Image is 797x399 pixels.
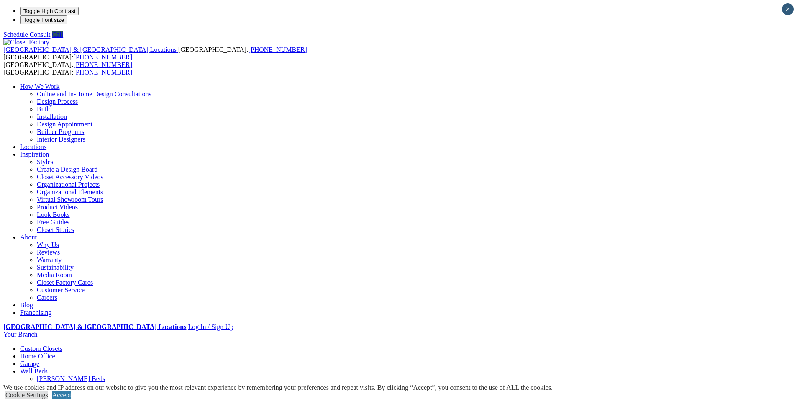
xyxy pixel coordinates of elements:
button: Toggle Font size [20,15,67,24]
a: Online and In-Home Design Consultations [37,90,151,98]
a: [PHONE_NUMBER] [248,46,307,53]
a: Locations [20,143,46,150]
span: Toggle High Contrast [23,8,75,14]
a: Create a Design Board [37,166,97,173]
a: Why Us [37,241,59,248]
a: Styles [37,158,53,165]
a: Organizational Elements [37,188,103,196]
a: Closet Accessory Videos [37,173,103,180]
a: [PERSON_NAME] Beds [37,375,105,382]
a: Interior Designers [37,136,85,143]
a: Warranty [37,256,62,263]
a: Accept [52,391,71,399]
a: [PHONE_NUMBER] [74,69,132,76]
a: Build [37,106,52,113]
a: Entertainment Centers [20,383,80,390]
a: Design Process [37,98,78,105]
a: Garage [20,360,39,367]
a: Custom Closets [20,345,62,352]
a: [GEOGRAPHIC_DATA] & [GEOGRAPHIC_DATA] Locations [3,46,178,53]
button: Close [782,3,794,15]
a: Sustainability [37,264,74,271]
a: Builder Programs [37,128,84,135]
a: How We Work [20,83,60,90]
a: [GEOGRAPHIC_DATA] & [GEOGRAPHIC_DATA] Locations [3,323,186,330]
a: Log In / Sign Up [188,323,233,330]
button: Toggle High Contrast [20,7,79,15]
a: Organizational Projects [37,181,100,188]
a: Blog [20,301,33,309]
a: Design Appointment [37,121,92,128]
a: Virtual Showroom Tours [37,196,103,203]
a: [PHONE_NUMBER] [74,54,132,61]
a: Your Branch [3,331,37,338]
a: Free Guides [37,219,69,226]
a: [PHONE_NUMBER] [74,61,132,68]
a: Closet Factory Cares [37,279,93,286]
a: About [20,234,37,241]
a: Product Videos [37,203,78,211]
a: Reviews [37,249,60,256]
a: Call [52,31,63,38]
a: Careers [37,294,57,301]
a: Closet Stories [37,226,74,233]
a: Look Books [37,211,70,218]
span: Toggle Font size [23,17,64,23]
div: We use cookies and IP address on our website to give you the most relevant experience by remember... [3,384,553,391]
a: Schedule Consult [3,31,50,38]
a: Cookie Settings [5,391,48,399]
img: Closet Factory [3,39,49,46]
span: [GEOGRAPHIC_DATA]: [GEOGRAPHIC_DATA]: [3,61,132,76]
span: [GEOGRAPHIC_DATA]: [GEOGRAPHIC_DATA]: [3,46,307,61]
a: Wall Beds [20,368,48,375]
a: Franchising [20,309,52,316]
a: Customer Service [37,286,85,293]
a: Inspiration [20,151,49,158]
a: Media Room [37,271,72,278]
span: [GEOGRAPHIC_DATA] & [GEOGRAPHIC_DATA] Locations [3,46,177,53]
a: Installation [37,113,67,120]
a: Home Office [20,353,55,360]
